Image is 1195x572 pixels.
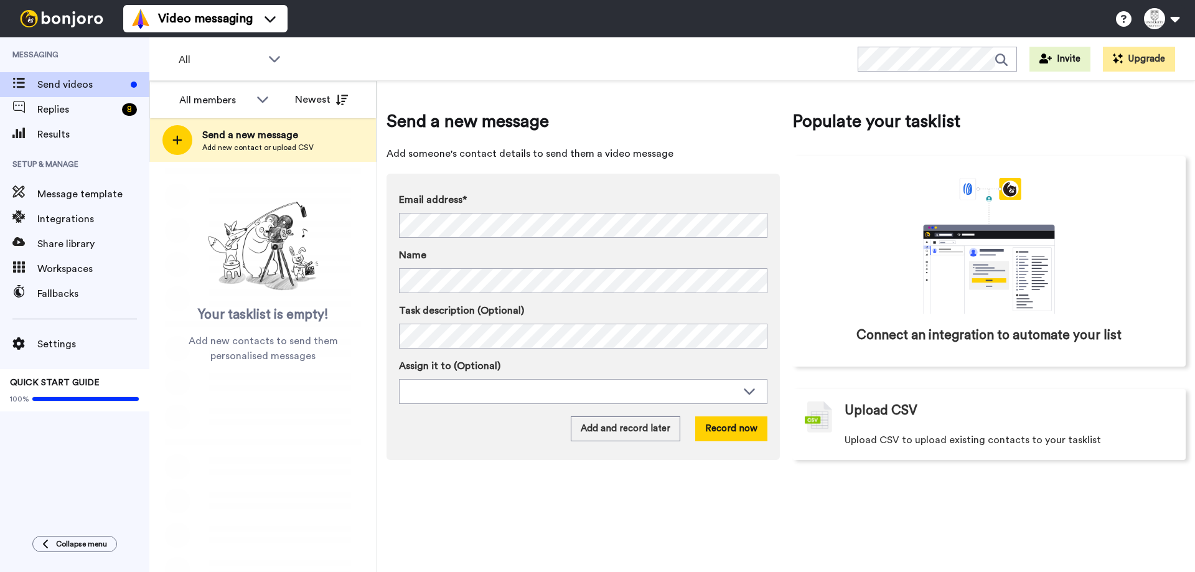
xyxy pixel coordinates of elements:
[286,87,357,112] button: Newest
[37,102,117,117] span: Replies
[37,212,149,227] span: Integrations
[896,178,1082,314] div: animation
[845,433,1101,448] span: Upload CSV to upload existing contacts to your tasklist
[56,539,107,549] span: Collapse menu
[37,237,149,251] span: Share library
[201,197,326,296] img: ready-set-action.png
[399,359,767,373] label: Assign it to (Optional)
[32,536,117,552] button: Collapse menu
[122,103,137,116] div: 8
[37,127,149,142] span: Results
[1103,47,1175,72] button: Upgrade
[399,248,426,263] span: Name
[131,9,151,29] img: vm-color.svg
[845,401,917,420] span: Upload CSV
[202,128,314,143] span: Send a new message
[37,187,149,202] span: Message template
[856,326,1122,345] span: Connect an integration to automate your list
[10,394,29,404] span: 100%
[792,109,1186,134] span: Populate your tasklist
[37,77,126,92] span: Send videos
[571,416,680,441] button: Add and record later
[179,52,262,67] span: All
[198,306,329,324] span: Your tasklist is empty!
[387,109,780,134] span: Send a new message
[805,401,832,433] img: csv-grey.png
[158,10,253,27] span: Video messaging
[1029,47,1090,72] button: Invite
[37,286,149,301] span: Fallbacks
[387,146,780,161] span: Add someone's contact details to send them a video message
[399,303,767,318] label: Task description (Optional)
[399,192,767,207] label: Email address*
[695,416,767,441] button: Record now
[15,10,108,27] img: bj-logo-header-white.svg
[37,337,149,352] span: Settings
[37,261,149,276] span: Workspaces
[179,93,250,108] div: All members
[202,143,314,152] span: Add new contact or upload CSV
[10,378,100,387] span: QUICK START GUIDE
[168,334,358,363] span: Add new contacts to send them personalised messages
